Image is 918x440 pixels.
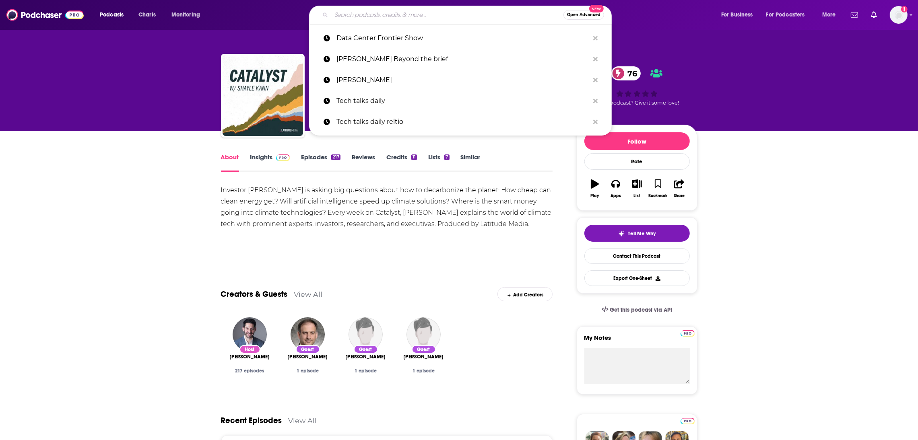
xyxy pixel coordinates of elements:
[497,287,553,301] div: Add Creators
[133,8,161,21] a: Charts
[354,345,378,354] div: Guest
[343,368,388,374] div: 1 episode
[404,354,444,360] span: [PERSON_NAME]
[890,6,908,24] button: Show profile menu
[386,153,417,172] a: Credits11
[309,28,612,49] a: Data Center Frontier Show
[584,248,690,264] a: Contact This Podcast
[901,6,908,12] svg: Add a profile image
[611,193,621,198] div: Apps
[221,185,553,230] div: Investor [PERSON_NAME] is asking big questions about how to decarbonize the planet: How cheap can...
[239,345,260,354] div: Host
[336,49,589,70] p: Chris perkins Beyond the brief
[648,193,667,198] div: Bookmark
[890,6,908,24] img: User Profile
[346,354,386,360] span: [PERSON_NAME]
[309,49,612,70] a: [PERSON_NAME] Beyond the brief
[584,225,690,242] button: tell me why sparkleTell Me Why
[822,9,836,21] span: More
[336,70,589,90] p: Chris perkins
[336,111,589,132] p: Tech talks daily reltio
[567,13,600,17] span: Open Advanced
[674,193,685,198] div: Share
[100,9,124,21] span: Podcasts
[227,368,272,374] div: 217 episodes
[221,289,288,299] a: Creators & Guests
[634,193,640,198] div: List
[590,193,599,198] div: Play
[868,8,880,22] a: Show notifications dropdown
[461,153,481,172] a: Similar
[223,56,303,136] img: Catalyst with Shayle Kann
[681,329,695,337] a: Pro website
[584,132,690,150] button: Follow
[611,66,641,80] a: 76
[584,270,690,286] button: Export One-Sheet
[605,174,626,203] button: Apps
[309,111,612,132] a: Tech talks daily reltio
[668,174,689,203] button: Share
[285,368,330,374] div: 1 episode
[288,354,328,360] a: Dr. Julio Friedmann
[294,290,323,298] a: View All
[317,6,619,24] div: Search podcasts, credits, & more...
[309,70,612,90] a: [PERSON_NAME]
[648,174,668,203] button: Bookmark
[406,317,441,352] img: Jigar Shah
[628,230,656,237] span: Tell Me Why
[412,345,436,354] div: Guest
[404,354,444,360] a: Jigar Shah
[721,9,753,21] span: For Business
[352,153,375,172] a: Reviews
[584,153,690,170] div: Rate
[349,317,383,352] img: TP Huang
[221,153,239,172] a: About
[331,154,340,160] div: 217
[336,28,589,49] p: Data Center Frontier Show
[171,9,200,21] span: Monitoring
[563,10,604,20] button: Open AdvancedNew
[289,416,317,425] a: View All
[6,7,84,23] img: Podchaser - Follow, Share and Rate Podcasts
[309,90,612,111] a: Tech talks daily
[589,5,604,12] span: New
[584,174,605,203] button: Play
[619,66,641,80] span: 76
[681,330,695,337] img: Podchaser Pro
[681,417,695,424] a: Pro website
[428,153,449,172] a: Lists7
[233,317,267,352] img: Shayle Kann
[301,153,340,172] a: Episodes217
[444,154,449,160] div: 7
[166,8,210,21] button: open menu
[94,8,134,21] button: open menu
[626,174,647,203] button: List
[584,334,690,348] label: My Notes
[336,90,589,111] p: Tech talks daily
[761,8,817,21] button: open menu
[595,100,679,106] span: Good podcast? Give it some love!
[618,230,625,237] img: tell me why sparkle
[276,154,290,161] img: Podchaser Pro
[766,9,805,21] span: For Podcasters
[230,354,270,360] a: Shayle Kann
[401,368,446,374] div: 1 episode
[288,354,328,360] span: [PERSON_NAME]
[230,354,270,360] span: [PERSON_NAME]
[848,8,861,22] a: Show notifications dropdown
[411,154,417,160] div: 11
[610,306,672,313] span: Get this podcast via API
[577,61,697,111] div: 76Good podcast? Give it some love!
[296,345,320,354] div: Guest
[291,317,325,352] img: Dr. Julio Friedmann
[138,9,156,21] span: Charts
[817,8,846,21] button: open menu
[221,415,282,426] a: Recent Episodes
[346,354,386,360] a: TP Huang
